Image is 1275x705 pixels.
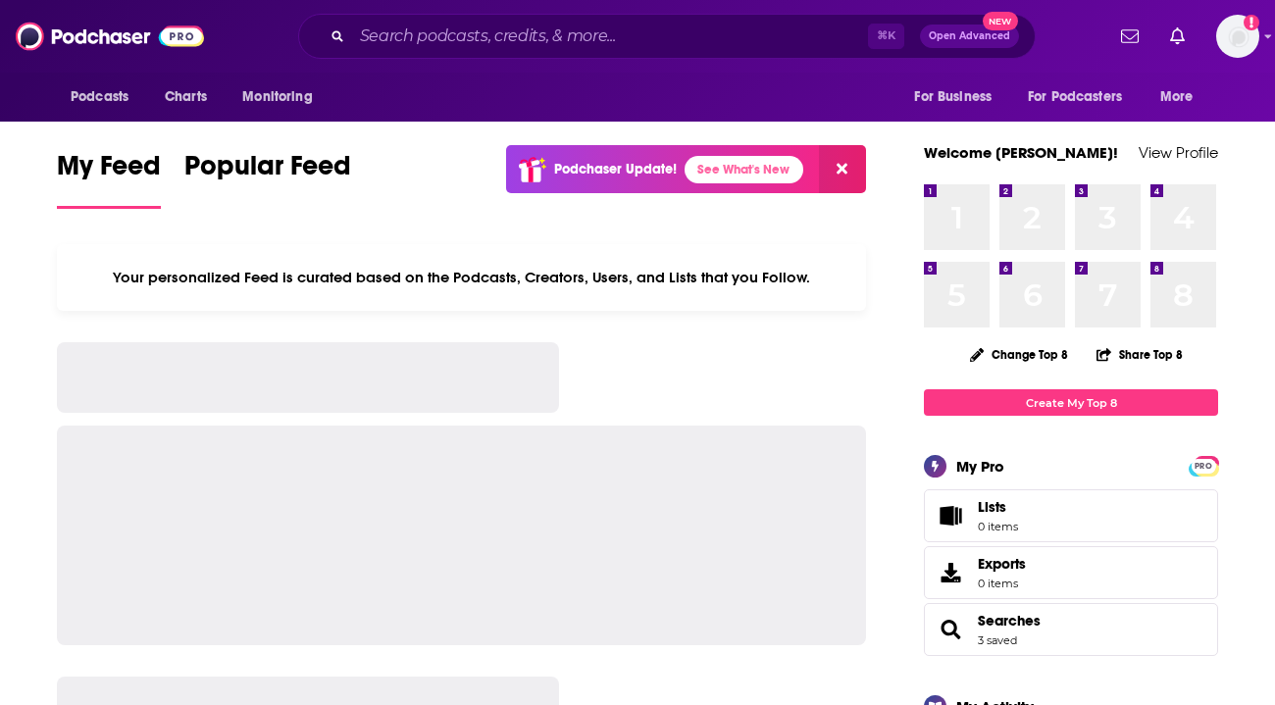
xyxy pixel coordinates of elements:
a: Searches [978,612,1041,629]
a: Welcome [PERSON_NAME]! [924,143,1118,162]
span: For Business [914,83,992,111]
span: More [1160,83,1194,111]
button: Change Top 8 [958,342,1080,367]
span: Open Advanced [929,31,1010,41]
button: open menu [1015,78,1150,116]
a: Charts [152,78,219,116]
a: Create My Top 8 [924,389,1218,416]
span: Searches [924,603,1218,656]
span: Exports [978,555,1026,573]
a: PRO [1192,458,1215,473]
img: Podchaser - Follow, Share and Rate Podcasts [16,18,204,55]
a: Exports [924,546,1218,599]
span: For Podcasters [1028,83,1122,111]
a: Show notifications dropdown [1162,20,1193,53]
span: Lists [931,502,970,529]
div: Search podcasts, credits, & more... [298,14,1036,59]
span: PRO [1192,459,1215,474]
img: User Profile [1216,15,1259,58]
button: Show profile menu [1216,15,1259,58]
span: Monitoring [242,83,312,111]
div: My Pro [956,457,1004,476]
input: Search podcasts, credits, & more... [352,21,868,52]
span: Exports [931,559,970,586]
a: Searches [931,616,970,643]
a: 3 saved [978,633,1017,647]
svg: Add a profile image [1244,15,1259,30]
span: Lists [978,498,1018,516]
a: See What's New [685,156,803,183]
button: Open AdvancedNew [920,25,1019,48]
div: Your personalized Feed is curated based on the Podcasts, Creators, Users, and Lists that you Follow. [57,244,866,311]
a: Popular Feed [184,149,351,209]
button: open menu [900,78,1016,116]
button: Share Top 8 [1096,335,1184,374]
span: ⌘ K [868,24,904,49]
a: My Feed [57,149,161,209]
span: 0 items [978,520,1018,533]
a: Show notifications dropdown [1113,20,1147,53]
p: Podchaser Update! [554,161,677,177]
button: open menu [57,78,154,116]
span: Charts [165,83,207,111]
span: Logged in as raevotta [1216,15,1259,58]
span: Lists [978,498,1006,516]
span: New [983,12,1018,30]
a: View Profile [1139,143,1218,162]
span: Podcasts [71,83,128,111]
span: My Feed [57,149,161,194]
a: Lists [924,489,1218,542]
button: open menu [1147,78,1218,116]
span: Popular Feed [184,149,351,194]
span: 0 items [978,577,1026,590]
button: open menu [229,78,337,116]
